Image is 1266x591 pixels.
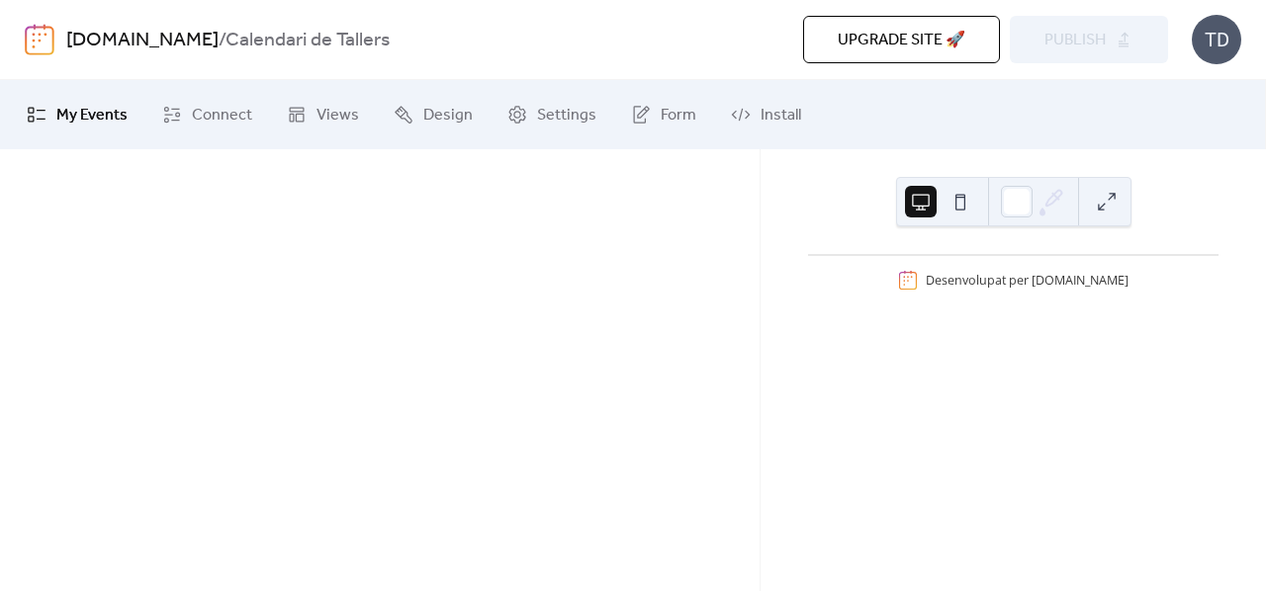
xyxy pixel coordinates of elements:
a: Connect [147,88,267,141]
span: My Events [56,104,128,127]
span: Design [423,104,473,127]
a: Design [379,88,488,141]
span: Upgrade site 🚀 [838,29,965,52]
a: Form [616,88,711,141]
div: TD [1192,15,1241,64]
a: My Events [12,88,142,141]
span: Connect [192,104,252,127]
div: Desenvolupat per [926,272,1129,289]
a: [DOMAIN_NAME] [1032,272,1129,289]
a: [DOMAIN_NAME] [66,22,219,59]
span: Views [316,104,359,127]
span: Install [761,104,801,127]
a: Install [716,88,816,141]
span: Settings [537,104,596,127]
a: Views [272,88,374,141]
img: logo [25,24,54,55]
button: Upgrade site 🚀 [803,16,1000,63]
b: / [219,22,226,59]
a: Settings [493,88,611,141]
span: Form [661,104,696,127]
b: Calendari de Tallers [226,22,390,59]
